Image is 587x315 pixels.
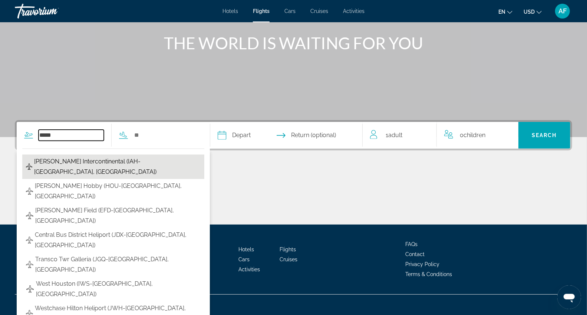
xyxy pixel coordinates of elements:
a: Cars [284,8,296,14]
a: Flights [280,246,296,252]
button: Select return date [277,122,336,149]
a: Flights [253,8,270,14]
span: AF [558,7,567,15]
a: Travorium [15,1,89,21]
span: 1 [386,130,402,140]
button: User Menu [553,3,572,19]
a: Hotels [238,246,254,252]
a: Cars [238,256,250,262]
span: Children [464,132,485,139]
button: [PERSON_NAME] Hobby (HOU-[GEOGRAPHIC_DATA], [GEOGRAPHIC_DATA]) [22,179,204,203]
span: Return (optional) [291,130,336,140]
span: Adult [388,132,402,139]
span: [PERSON_NAME] Intercontinental (IAH-[GEOGRAPHIC_DATA], [GEOGRAPHIC_DATA]) [34,156,200,177]
button: Search [518,122,570,149]
button: Change currency [524,6,542,17]
div: Search widget [17,122,570,149]
a: Terms & Conditions [405,271,452,277]
span: West Houston (IWS-[GEOGRAPHIC_DATA], [GEOGRAPHIC_DATA]) [36,279,201,299]
span: en [498,9,505,15]
span: Central Bus District Heliport (JDX-[GEOGRAPHIC_DATA], [GEOGRAPHIC_DATA]) [35,230,201,251]
span: USD [524,9,535,15]
span: [PERSON_NAME] Field (EFD-[GEOGRAPHIC_DATA], [GEOGRAPHIC_DATA]) [35,205,201,226]
a: Hotels [222,8,238,14]
a: Cruises [280,256,297,262]
a: Cruises [310,8,328,14]
a: Contact [405,251,425,257]
iframe: Button to launch messaging window [557,285,581,309]
h1: THE WORLD IS WAITING FOR YOU [155,33,433,53]
span: Transco Twr Galleria (JGQ-[GEOGRAPHIC_DATA], [GEOGRAPHIC_DATA]) [35,254,201,275]
button: Transco Twr Galleria (JGQ-[GEOGRAPHIC_DATA], [GEOGRAPHIC_DATA]) [22,252,204,277]
a: Activities [343,8,365,14]
button: [PERSON_NAME] Intercontinental (IAH-[GEOGRAPHIC_DATA], [GEOGRAPHIC_DATA]) [22,155,204,179]
button: Select depart date [218,122,251,149]
span: Search [532,132,557,138]
button: Central Bus District Heliport (JDX-[GEOGRAPHIC_DATA], [GEOGRAPHIC_DATA]) [22,228,204,252]
span: [PERSON_NAME] Hobby (HOU-[GEOGRAPHIC_DATA], [GEOGRAPHIC_DATA]) [35,181,201,202]
a: Privacy Policy [405,261,439,267]
button: Change language [498,6,512,17]
button: Travelers: 1 adult, 0 children [363,122,518,149]
span: 0 [460,130,485,140]
button: [PERSON_NAME] Field (EFD-[GEOGRAPHIC_DATA], [GEOGRAPHIC_DATA]) [22,203,204,228]
a: Activities [238,266,260,272]
button: West Houston (IWS-[GEOGRAPHIC_DATA], [GEOGRAPHIC_DATA]) [22,277,204,301]
a: FAQs [405,241,418,247]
